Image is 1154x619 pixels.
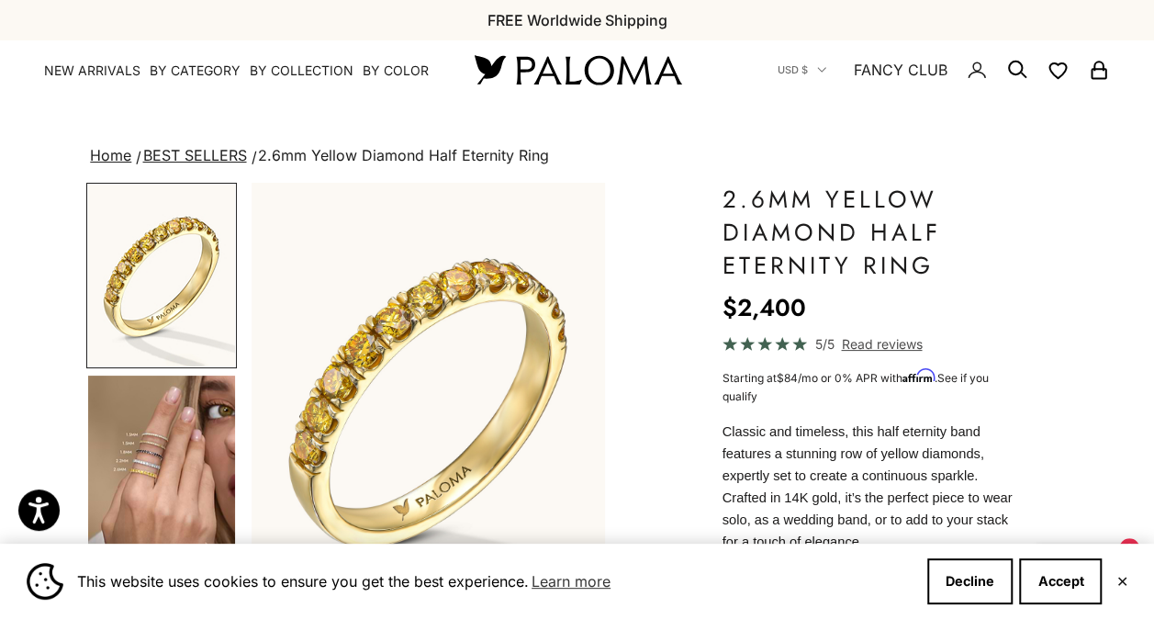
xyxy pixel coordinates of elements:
[363,62,429,80] summary: By Color
[86,143,1067,169] nav: breadcrumbs
[777,371,798,385] span: $84
[252,183,604,619] div: Item 1 of 22
[90,146,131,164] a: Home
[902,369,935,383] span: Affirm
[27,563,63,600] img: Cookie banner
[258,146,549,164] span: 2.6mm Yellow Diamond Half Eternity Ring
[778,40,1110,99] nav: Secondary navigation
[86,183,237,368] button: Go to item 1
[1115,576,1127,587] button: Close
[723,289,806,326] sale-price: $2,400
[44,62,140,80] a: NEW ARRIVALS
[88,376,235,557] img: #YellowGold #WhiteGold #RoseGold
[841,333,922,355] span: Read reviews
[86,374,237,559] button: Go to item 4
[723,424,1013,549] span: Classic and timeless, this half eternity band features a stunning row of yellow diamonds, expertl...
[854,58,947,82] a: FANCY CLUB
[1019,558,1102,604] button: Accept
[487,8,667,32] p: FREE Worldwide Shipping
[814,333,834,355] span: 5/5
[723,183,1022,282] h1: 2.6mm Yellow Diamond Half Eternity Ring
[150,62,241,80] summary: By Category
[723,333,1022,355] a: 5/5 Read reviews
[529,568,613,595] a: Learn more
[88,185,235,366] img: #YellowGold
[250,62,353,80] summary: By Collection
[778,62,808,78] span: USD $
[77,568,913,595] span: This website uses cookies to ensure you get the best experience.
[723,371,989,403] span: Starting at /mo or 0% APR with .
[252,183,604,619] img: #YellowGold
[142,146,246,164] a: BEST SELLERS
[778,62,826,78] button: USD $
[44,62,431,80] nav: Primary navigation
[927,558,1013,604] button: Decline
